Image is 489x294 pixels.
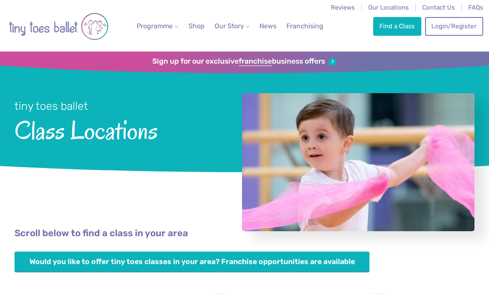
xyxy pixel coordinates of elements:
a: Find a Class [373,17,421,35]
strong: franchise [239,57,272,66]
span: Class Locations [15,114,221,144]
p: Scroll below to find a class in your area [15,227,474,240]
img: tiny toes ballet [9,5,108,47]
a: Sign up for our exclusivefranchisebusiness offers [152,57,336,66]
span: Shop [188,22,205,30]
span: Programme [137,22,173,30]
span: Franchising [286,22,323,30]
span: Our Story [215,22,244,30]
a: FAQs [468,4,483,11]
a: Reviews [331,4,355,11]
a: Shop [185,18,208,35]
a: Login/Register [425,17,483,35]
a: Programme [133,18,181,35]
a: Contact Us [422,4,455,11]
span: News [259,22,276,30]
a: Franchising [283,18,327,35]
a: Our Locations [368,4,409,11]
small: tiny toes ballet [15,99,88,113]
a: Our Story [211,18,253,35]
a: News [256,18,279,35]
a: Would you like to offer tiny toes classes in your area? Franchise opportunities are available [15,252,369,273]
